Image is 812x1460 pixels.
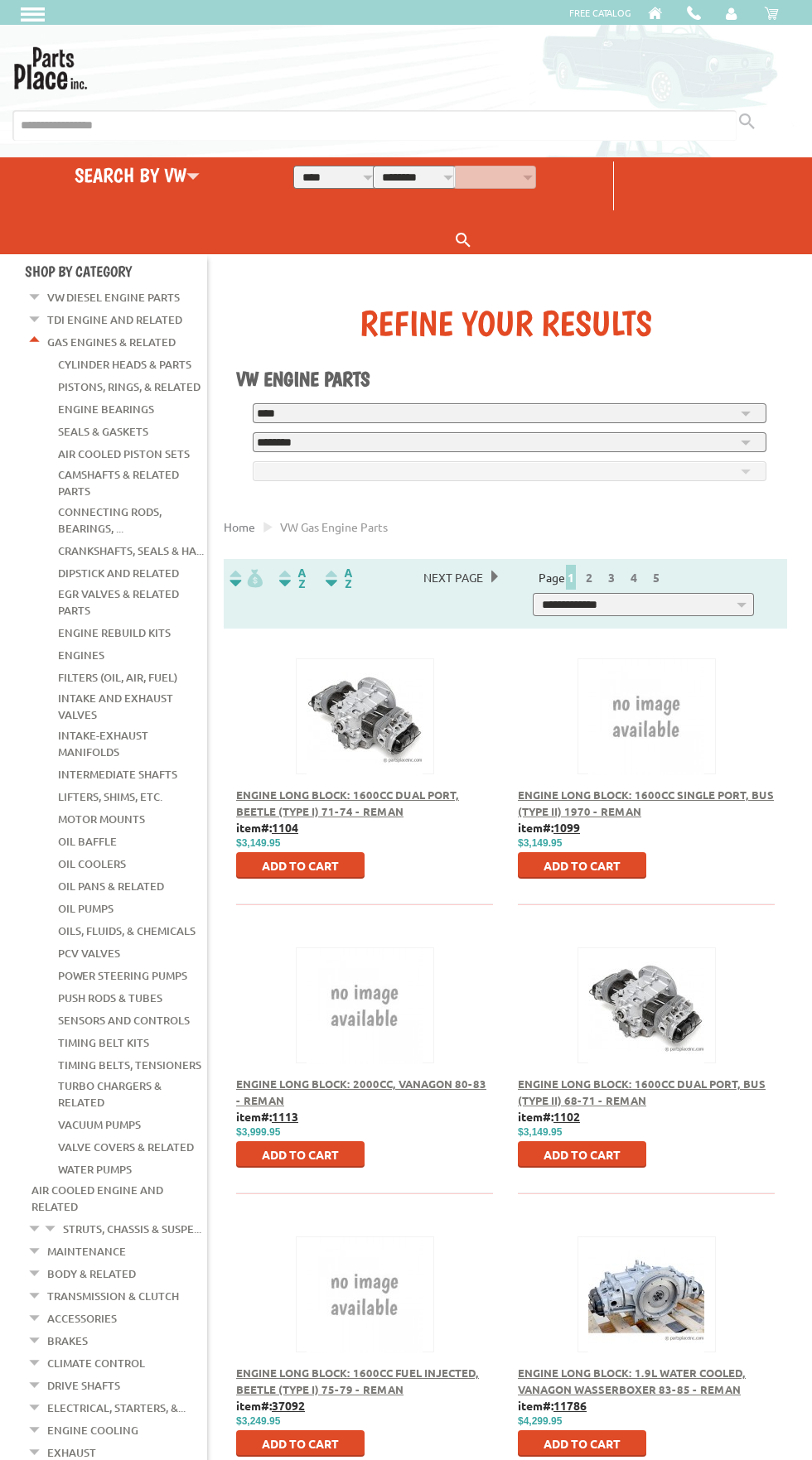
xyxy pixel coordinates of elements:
[58,1075,162,1113] a: Turbo Chargers & Related
[544,1436,621,1451] span: Add to Cart
[47,1419,138,1441] a: Engine Cooling
[47,309,182,330] a: TDI Engine and Related
[518,1415,562,1427] span: $4,299.95
[626,570,641,585] a: 4
[236,367,775,391] h1: VW Engine Parts
[236,1141,365,1168] button: Add to Cart
[528,565,677,590] div: Page
[272,1398,305,1413] u: 37092
[518,788,774,818] a: Engine Long Block: 1600cc Single Port, Bus (Type II) 1970 - Reman
[236,837,280,849] span: $3,149.95
[553,1109,580,1124] u: 1102
[280,519,388,534] span: VW gas engine parts
[58,667,177,688] a: Filters (Oil, Air, Fuel)
[518,1398,587,1413] b: item#:
[58,1032,149,1053] a: Timing Belt Kits
[58,942,120,964] a: PCV Valves
[58,1159,132,1180] a: Water Pumps
[322,569,355,588] img: Sort by Sales Rank
[58,853,126,875] a: Oil Coolers
[553,1398,587,1413] u: 11786
[518,852,646,879] button: Add to Cart
[236,1126,280,1138] span: $3,999.95
[262,1436,339,1451] span: Add to Cart
[25,263,207,280] h4: Shop By Category
[58,562,179,584] a: Dipstick and Related
[58,644,104,666] a: Engines
[58,875,164,897] a: Oil Pans & Related
[649,570,664,585] a: 5
[544,858,621,873] span: Add to Cart
[12,41,89,89] img: Parts Place Inc!
[230,569,263,588] img: filterpricelow.svg
[544,1147,621,1162] span: Add to Cart
[58,898,114,919] a: Oil Pumps
[58,398,154,420] a: Engine Bearings
[58,1054,201,1076] a: Timing Belts, Tensioners
[236,1109,298,1124] b: item#:
[47,1285,179,1307] a: Transmission & Clutch
[47,1241,126,1262] a: Maintenance
[415,570,491,585] a: Next Page
[58,376,201,398] a: Pistons, Rings, & Related
[47,331,176,353] a: Gas Engines & Related
[31,1179,163,1217] a: Air Cooled Engine and Related
[58,1114,141,1135] a: Vacuum Pumps
[236,852,365,879] button: Add to Cart
[58,687,173,725] a: Intake and Exhaust Valves
[3,163,271,187] h4: Search by VW
[566,565,576,590] span: 1
[47,1352,145,1374] a: Climate Control
[58,987,162,1009] a: Push Rods & Tubes
[553,820,580,835] u: 1099
[58,1009,190,1031] a: Sensors and Controls
[604,570,619,585] a: 3
[518,1430,646,1457] button: Add to Cart
[518,1109,580,1124] b: item#:
[58,920,196,942] a: Oils, Fluids, & Chemicals
[58,808,145,830] a: Motor Mounts
[236,820,298,835] b: item#:
[518,1141,646,1168] button: Add to Cart
[451,227,476,254] button: Keyword Search
[47,1263,136,1284] a: Body & Related
[262,1147,339,1162] span: Add to Cart
[518,837,562,849] span: $3,149.95
[47,1308,117,1329] a: Accessories
[236,1077,486,1107] a: Engine Long Block: 2000cc, Vanagon 80-83 - Reman
[58,764,177,785] a: Intermediate Shafts
[58,1136,194,1158] a: Valve Covers & Related
[47,1330,88,1352] a: Brakes
[236,1398,305,1413] b: item#:
[276,569,309,588] img: Sort by Headline
[58,725,148,763] a: Intake-Exhaust Manifolds
[582,570,597,585] a: 2
[58,786,162,807] a: Lifters, Shims, Etc.
[47,1397,186,1419] a: Electrical, Starters, &...
[47,1375,120,1396] a: Drive Shafts
[518,1366,746,1396] a: Engine Long Block: 1.9L Water Cooled, Vanagon Wasserboxer 83-85 - Reman
[58,354,191,375] a: Cylinder Heads & Parts
[58,540,204,561] a: Crankshafts, Seals & Ha...
[58,965,187,986] a: Power Steering Pumps
[518,1077,766,1107] a: Engine Long Block: 1600cc Dual Port, Bus (Type II) 68-71 - Reman
[58,583,179,621] a: EGR Valves & Related Parts
[236,1430,365,1457] button: Add to Cart
[236,1415,280,1427] span: $3,249.95
[272,820,298,835] u: 1104
[58,831,117,852] a: Oil Baffle
[518,820,580,835] b: item#:
[272,1109,298,1124] u: 1113
[236,788,459,818] span: Engine Long Block: 1600cc Dual Port, Beetle (Type I) 71-74 - Reman
[236,1366,479,1396] a: Engine Long Block: 1600cc Fuel Injected, Beetle (Type I) 75-79 - Reman
[58,421,148,442] a: Seals & Gaskets
[262,858,339,873] span: Add to Cart
[58,464,179,502] a: Camshafts & Related Parts
[63,1218,201,1240] a: Struts, Chassis & Suspe...
[58,443,190,465] a: Air Cooled Piston Sets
